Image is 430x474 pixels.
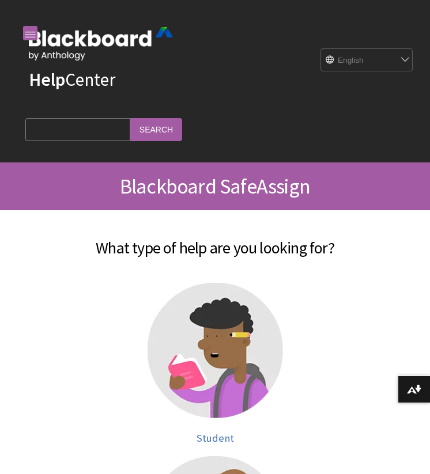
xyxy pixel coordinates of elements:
[29,27,173,60] img: Blackboard by Anthology
[29,68,65,91] strong: Help
[148,283,283,418] img: Student help
[40,283,390,445] a: Student help Student
[29,68,115,91] a: HelpCenter
[321,49,402,72] select: Site Language Selector
[40,222,390,260] h2: What type of help are you looking for?
[197,431,234,445] span: Student
[120,173,310,199] span: Blackboard SafeAssign
[130,118,182,141] input: Search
